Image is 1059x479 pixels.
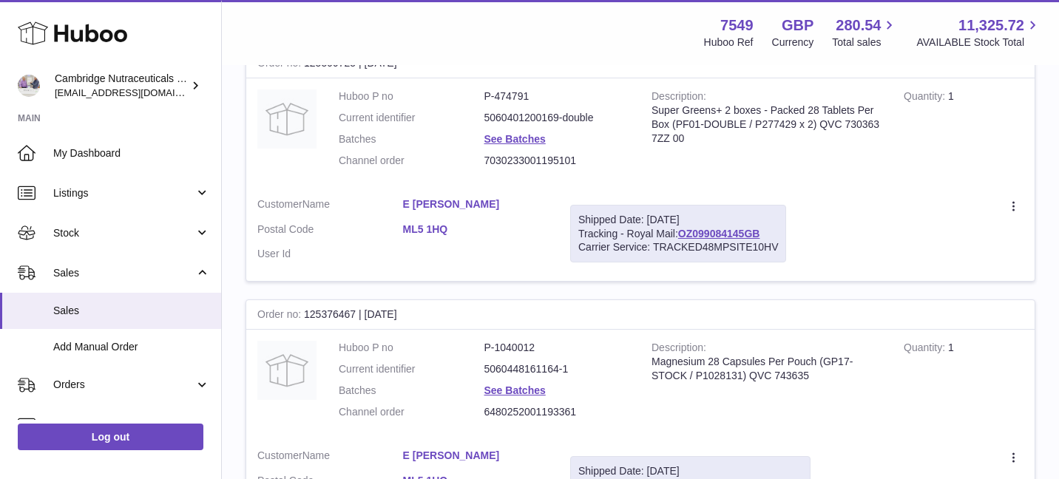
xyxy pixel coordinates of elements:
dd: 6480252001193361 [484,405,630,419]
dd: 7030233001195101 [484,154,630,168]
dt: Batches [339,132,484,146]
strong: Quantity [904,342,948,357]
dd: P-1040012 [484,341,630,355]
dt: Current identifier [339,362,484,376]
dt: Channel order [339,154,484,168]
dt: Huboo P no [339,89,484,103]
a: ML5 1HQ [403,222,549,237]
div: Cambridge Nutraceuticals Ltd [55,72,188,100]
a: E [PERSON_NAME] [403,449,549,463]
dt: Postal Code [257,222,403,240]
dt: Batches [339,384,484,398]
span: Usage [53,418,210,432]
span: Customer [257,198,302,210]
dt: Name [257,197,403,215]
div: Shipped Date: [DATE] [578,464,802,478]
strong: 7549 [720,16,754,35]
span: Stock [53,226,194,240]
div: Super Greens+ 2 boxes - Packed 28 Tablets Per Box (PF01-DOUBLE / P277429 x 2) QVC 730363 7ZZ 00 [652,103,882,146]
span: Sales [53,266,194,280]
span: Orders [53,378,194,392]
strong: Quantity [904,90,948,106]
div: 125376467 | [DATE] [246,300,1035,330]
div: Magnesium 28 Capsules Per Pouch (GP17-STOCK / P1028131) QVC 743635 [652,355,882,383]
div: Huboo Ref [704,35,754,50]
strong: Description [652,342,706,357]
a: E [PERSON_NAME] [403,197,549,211]
strong: GBP [782,16,813,35]
a: OZ099084145GB [678,228,760,239]
a: See Batches [484,133,546,145]
strong: Description [652,90,706,106]
img: no-photo.jpg [257,89,317,149]
dt: User Id [257,247,403,261]
span: AVAILABLE Stock Total [916,35,1041,50]
strong: Order no [257,308,304,324]
dd: 5060401200169-double [484,111,630,125]
dt: Name [257,449,403,466]
span: Total sales [832,35,898,50]
span: [EMAIL_ADDRESS][DOMAIN_NAME] [55,86,217,98]
img: no-photo.jpg [257,341,317,400]
dd: 5060448161164-1 [484,362,630,376]
span: Customer [257,449,302,461]
div: Tracking - Royal Mail: [570,205,786,263]
td: 1 [893,78,1035,186]
div: Currency [772,35,814,50]
div: Carrier Service: TRACKED48MPSITE10HV [578,240,778,254]
span: Add Manual Order [53,340,210,354]
a: 11,325.72 AVAILABLE Stock Total [916,16,1041,50]
div: Shipped Date: [DATE] [578,213,778,227]
a: Log out [18,424,203,450]
a: 280.54 Total sales [832,16,898,50]
span: Sales [53,304,210,318]
span: Listings [53,186,194,200]
span: My Dashboard [53,146,210,160]
span: 280.54 [836,16,881,35]
span: 11,325.72 [958,16,1024,35]
img: qvc@camnutra.com [18,75,40,97]
a: See Batches [484,384,546,396]
dt: Current identifier [339,111,484,125]
dt: Huboo P no [339,341,484,355]
dd: P-474791 [484,89,630,103]
td: 1 [893,330,1035,438]
dt: Channel order [339,405,484,419]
